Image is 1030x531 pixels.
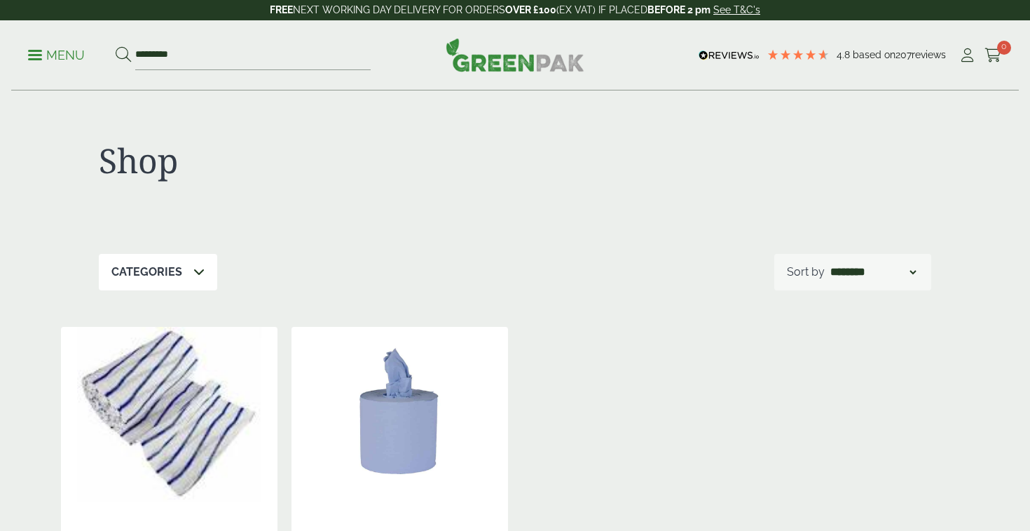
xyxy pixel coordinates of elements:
div: 4.79 Stars [767,48,830,61]
img: GreenPak Supplies [446,38,584,72]
strong: BEFORE 2 pm [647,4,710,15]
i: Cart [984,48,1002,62]
img: Blue Centrefeed Rolls - 2 Ply 150m-0 [291,327,508,502]
a: See T&C's [713,4,760,15]
strong: OVER £100 [505,4,556,15]
p: Menu [28,47,85,64]
span: 0 [997,41,1011,55]
h1: Shop [99,140,515,181]
p: Sort by [787,264,825,281]
a: 0 [984,45,1002,66]
span: reviews [912,49,946,60]
span: Based on [853,49,895,60]
i: My Account [959,48,976,62]
a: Menu [28,47,85,61]
span: 207 [895,49,912,60]
span: 4.8 [837,49,853,60]
strong: FREE [270,4,293,15]
p: Categories [111,264,182,281]
img: 5230020-Blue-Stripe-Stockinette-Roll [61,327,277,502]
img: REVIEWS.io [699,51,760,60]
select: Shop order [828,264,919,281]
